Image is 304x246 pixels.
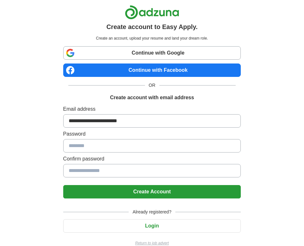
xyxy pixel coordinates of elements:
[63,185,241,198] button: Create Account
[63,63,241,77] a: Continue with Facebook
[125,5,179,19] img: Adzuna logo
[106,22,198,32] h1: Create account to Easy Apply.
[63,240,241,246] a: Return to job advert
[63,130,241,138] label: Password
[63,155,241,163] label: Confirm password
[63,105,241,113] label: Email address
[63,223,241,228] a: Login
[65,35,240,41] p: Create an account, upload your resume and land your dream role.
[63,219,241,233] button: Login
[63,46,241,60] a: Continue with Google
[145,82,159,89] span: OR
[110,94,194,101] h1: Create account with email address
[129,209,175,215] span: Already registered?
